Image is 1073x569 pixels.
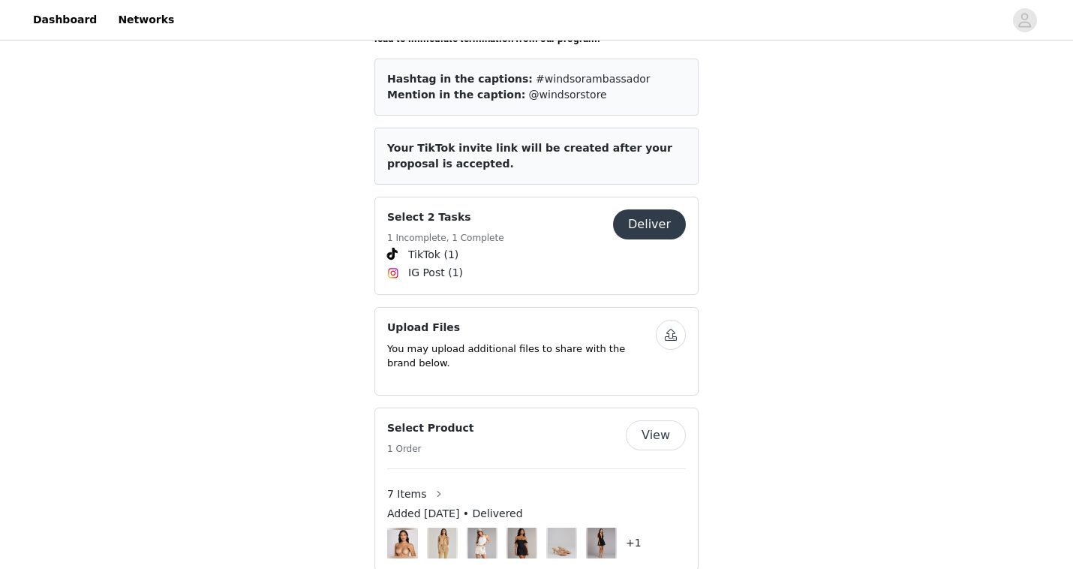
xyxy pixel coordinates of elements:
p: You may upload additional files to share with the brand below. [387,342,656,371]
h5: 1 Order [387,442,474,456]
img: Image Background Blur [467,524,497,562]
div: Select 2 Tasks [374,197,699,295]
span: Hashtag in the captions: [387,73,533,85]
span: Content that uses music must use sounds that are for commercial use and royalty free. Copyrighted... [374,3,693,44]
h5: 1 Incomplete, 1 Complete [387,231,504,245]
button: View [626,420,686,450]
img: Midnight Glow Glitter Halter A-Line Mini Dress [588,528,615,558]
span: Your TikTok invite link will be created after your proposal is accepted. [387,142,672,170]
img: Effortless Charm Off-The-Shoulder Mini Dress [508,528,535,558]
span: @windsorstore [529,89,607,101]
span: Added [DATE] • Delivered [387,506,523,522]
img: Image Background Blur [427,524,458,562]
a: Networks [109,3,183,37]
img: Glow Up Button-Front Cropped Vest [428,528,455,558]
span: 7 Items [387,486,427,502]
img: Reusable Gel Lift Pasties [387,530,418,555]
h4: Select 2 Tasks [387,209,504,225]
div: avatar [1017,8,1032,32]
img: Sips And Sunshine Strappy Thong Mules [548,528,575,558]
img: Image Background Blur [586,524,617,562]
img: Instagram Icon [387,267,399,279]
h4: +1 [626,535,642,551]
img: Image Background Blur [546,524,577,562]
h4: Upload Files [387,320,656,336]
span: #windsorambassador [536,73,651,85]
img: Keep It Simple Rib Knit Tank Top [468,528,495,558]
a: Dashboard [24,3,106,37]
h4: Select Product [387,420,474,436]
button: Deliver [613,209,686,239]
img: Image Background Blur [506,524,537,562]
span: TikTok (1) [408,247,458,263]
span: IG Post (1) [408,265,463,281]
span: Mention in the caption: [387,89,525,101]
